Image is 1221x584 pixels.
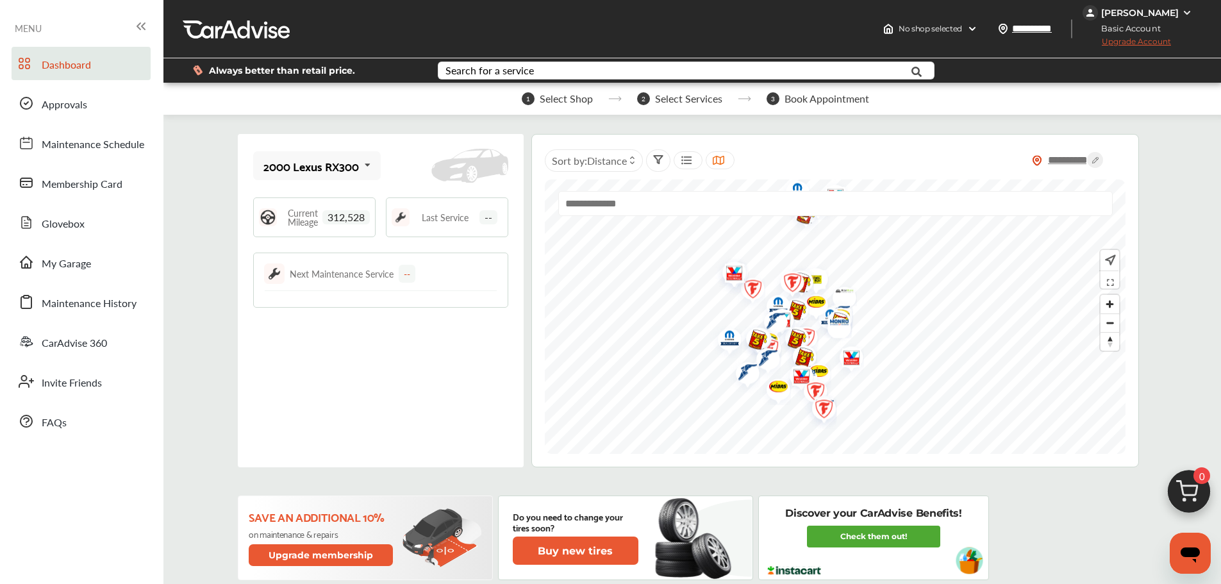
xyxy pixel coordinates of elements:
[757,372,789,405] div: Map marker
[771,265,805,305] img: logo-firestone.png
[713,255,747,296] img: logo-valvoline.png
[761,302,795,342] img: logo-valvoline.png
[818,303,850,345] div: Map marker
[513,537,638,565] button: Buy new tires
[802,391,835,431] div: Map marker
[1071,19,1072,38] img: header-divider.bc55588e.svg
[776,291,808,333] div: Map marker
[283,208,322,226] span: Current Mileage
[823,280,855,306] div: Map marker
[766,566,823,575] img: instacart-logo.217963cc.svg
[830,340,864,380] img: logo-valvoline.png
[738,96,751,101] img: stepper-arrow.e24c07c6.svg
[713,255,745,296] div: Map marker
[780,358,812,399] div: Map marker
[12,206,151,239] a: Glovebox
[42,335,107,352] span: CarAdvise 360
[42,137,144,153] span: Maintenance Schedule
[818,310,850,338] div: Map marker
[780,358,814,399] img: logo-valvoline.png
[42,176,122,193] span: Membership Card
[818,310,852,338] img: logo-monro.png
[956,547,983,574] img: instacart-vehicle.0979a191.svg
[802,389,836,430] img: logo-valvoline.png
[12,47,151,80] a: Dashboard
[747,341,781,379] img: logo-goodyear.png
[587,153,627,168] span: Distance
[392,208,410,226] img: maintenance_logo
[290,267,394,280] div: Next Maintenance Service
[818,303,852,345] img: logo-take5.png
[545,179,1125,454] canvas: Map
[608,96,622,101] img: stepper-arrow.e24c07c6.svg
[883,24,893,34] img: header-home-logo.8d720a4f.svg
[819,297,851,335] div: Map marker
[445,65,534,76] div: Search for a service
[967,24,977,34] img: header-down-arrow.9dd2ce7d.svg
[802,391,836,431] img: logo-firestone.png
[249,529,395,539] p: on maintenance & repairs
[754,304,786,342] div: Map marker
[794,374,828,414] img: logo-firestone.png
[42,256,91,272] span: My Garage
[42,296,137,312] span: Maintenance History
[322,210,370,224] span: 312,528
[747,324,779,358] div: Map marker
[807,526,940,547] a: Check them out!
[785,320,817,360] div: Map marker
[513,537,641,565] a: Buy new tires
[1101,332,1119,351] button: Reset bearing to north
[1032,155,1042,166] img: location_vector_orange.38f05af8.svg
[1084,22,1170,35] span: Basic Account
[1101,295,1119,313] button: Zoom in
[403,508,482,568] img: update-membership.81812027.svg
[249,510,395,524] p: Save an additional 10%
[736,321,770,362] img: logo-take5.png
[42,375,102,392] span: Invite Friends
[513,511,638,533] p: Do you need to change your tires soon?
[263,160,359,172] div: 2000 Lexus RX300
[193,65,203,76] img: dollor_label_vector.a70140d1.svg
[1158,464,1220,526] img: cart_icon.3d0951e8.svg
[1101,7,1179,19] div: [PERSON_NAME]
[809,301,841,337] div: Map marker
[776,320,808,362] div: Map marker
[12,87,151,120] a: Approvals
[1101,333,1119,351] span: Reset bearing to north
[899,24,962,34] span: No shop selected
[12,166,151,199] a: Membership Card
[655,93,722,104] span: Select Services
[802,389,835,430] div: Map marker
[12,365,151,398] a: Invite Friends
[637,92,650,105] span: 2
[1101,313,1119,332] button: Zoom out
[259,208,277,226] img: steering_logo
[823,280,857,306] img: RSM_logo.png
[819,297,853,335] img: logo-goodyear.png
[1083,5,1098,21] img: jVpblrzwTbfkPYzPPzSLxeg0AAAAASUVORK5CYII=
[540,93,593,104] span: Select Shop
[795,262,827,302] div: Map marker
[780,263,812,305] div: Map marker
[726,355,760,393] img: logo-goodyear.png
[12,246,151,279] a: My Garage
[12,405,151,438] a: FAQs
[12,285,151,319] a: Maintenance History
[42,216,85,233] span: Glovebox
[731,271,763,312] div: Map marker
[42,415,67,431] span: FAQs
[767,92,779,105] span: 3
[431,149,508,183] img: placeholder_car.fcab19be.svg
[780,263,814,305] img: logo-take5.png
[1170,533,1211,574] iframe: Button to launch messaging window
[264,290,497,291] img: border-line.da1032d4.svg
[736,321,768,362] div: Map marker
[479,210,497,224] span: --
[249,544,394,566] button: Upgrade membership
[783,338,817,380] img: logo-take5.png
[209,66,355,75] span: Always better than retail price.
[748,331,780,371] div: Map marker
[654,492,738,583] img: new-tire.a0c7fe23.svg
